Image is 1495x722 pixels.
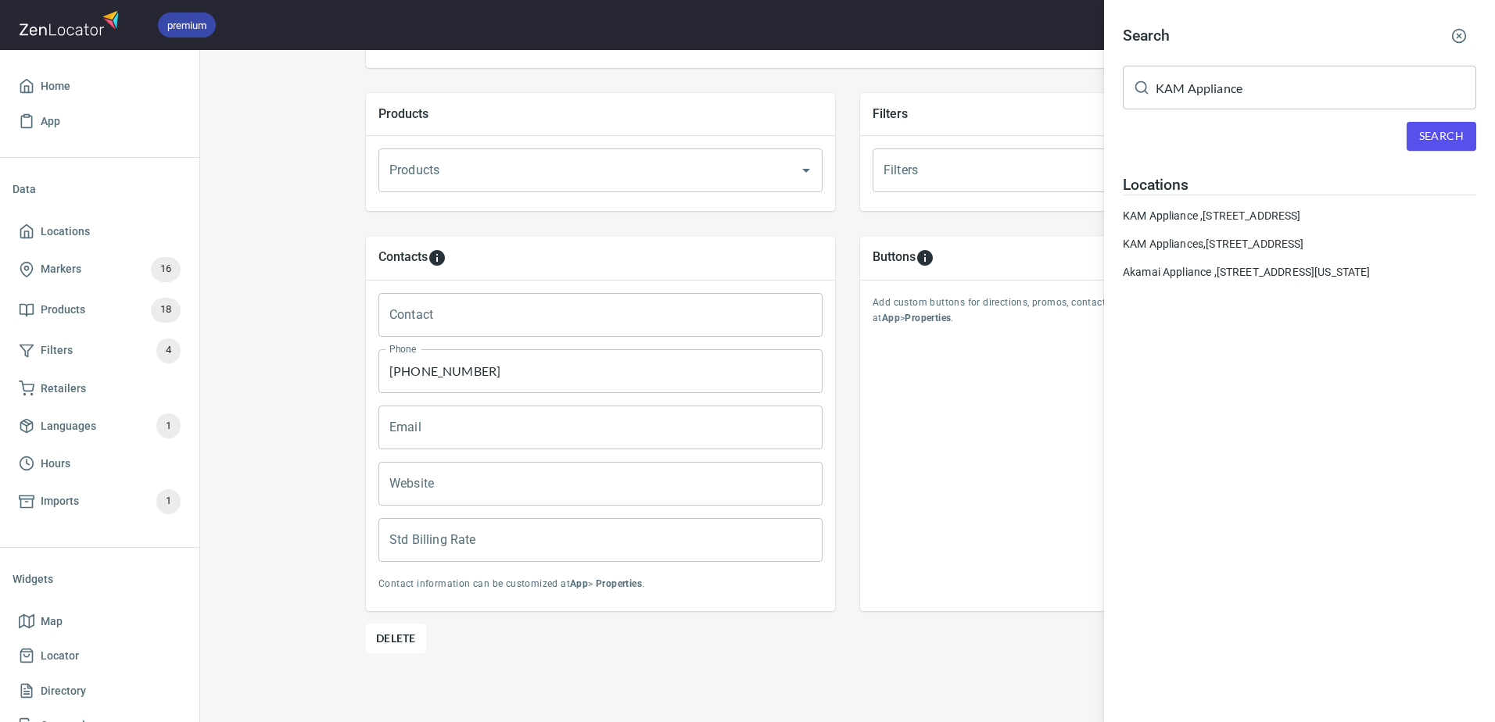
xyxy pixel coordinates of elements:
h4: Search [1123,27,1170,45]
button: Search [1407,122,1476,151]
div: Akamai Appliance , [STREET_ADDRESS][US_STATE] [1123,264,1476,280]
div: KAM Appliance , [STREET_ADDRESS] [1123,208,1476,223]
a: KAM Appliances,[STREET_ADDRESS] [1123,236,1476,252]
input: Search for locations, markers or anything you want [1156,66,1476,109]
a: KAM Appliance ,[STREET_ADDRESS] [1123,208,1476,223]
h4: Locations [1123,176,1476,195]
div: KAM Appliances, [STREET_ADDRESS] [1123,236,1476,252]
span: Search [1419,127,1464,146]
a: Akamai Appliance ,[STREET_ADDRESS][US_STATE] [1123,264,1476,280]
